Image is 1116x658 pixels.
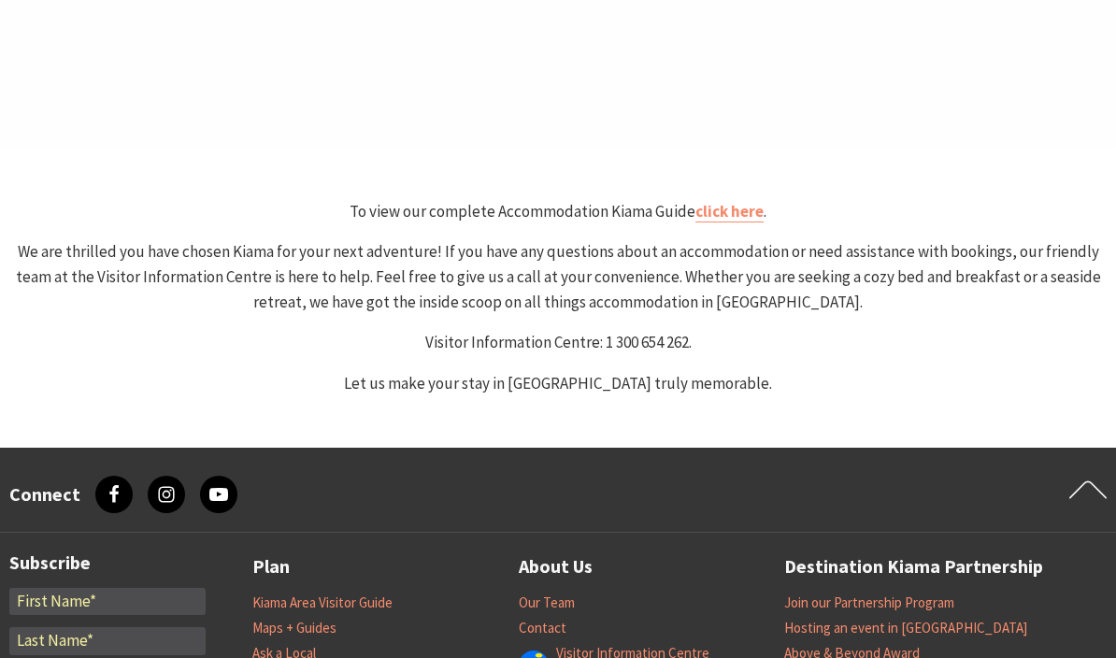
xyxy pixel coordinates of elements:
p: Visitor Information Centre: 1 300 654 262. [7,330,1109,355]
input: Last Name* [9,627,206,655]
input: First Name* [9,588,206,616]
a: Join our Partnership Program [784,594,954,612]
a: Maps + Guides [252,619,336,637]
a: Hosting an event in [GEOGRAPHIC_DATA] [784,619,1027,637]
a: Our Team [519,594,575,612]
a: click here [695,201,764,222]
a: Kiama Area Visitor Guide [252,594,393,612]
h3: Subscribe [9,551,206,574]
a: Destination Kiama Partnership [784,551,1043,582]
p: Let us make your stay in [GEOGRAPHIC_DATA] truly memorable. [7,371,1109,396]
a: About Us [519,551,593,582]
h3: Connect [9,483,80,506]
a: Plan [252,551,290,582]
p: We are thrilled you have chosen Kiama for your next adventure! If you have any questions about an... [7,239,1109,316]
p: To view our complete Accommodation Kiama Guide . [7,199,1109,224]
a: Contact [519,619,566,637]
